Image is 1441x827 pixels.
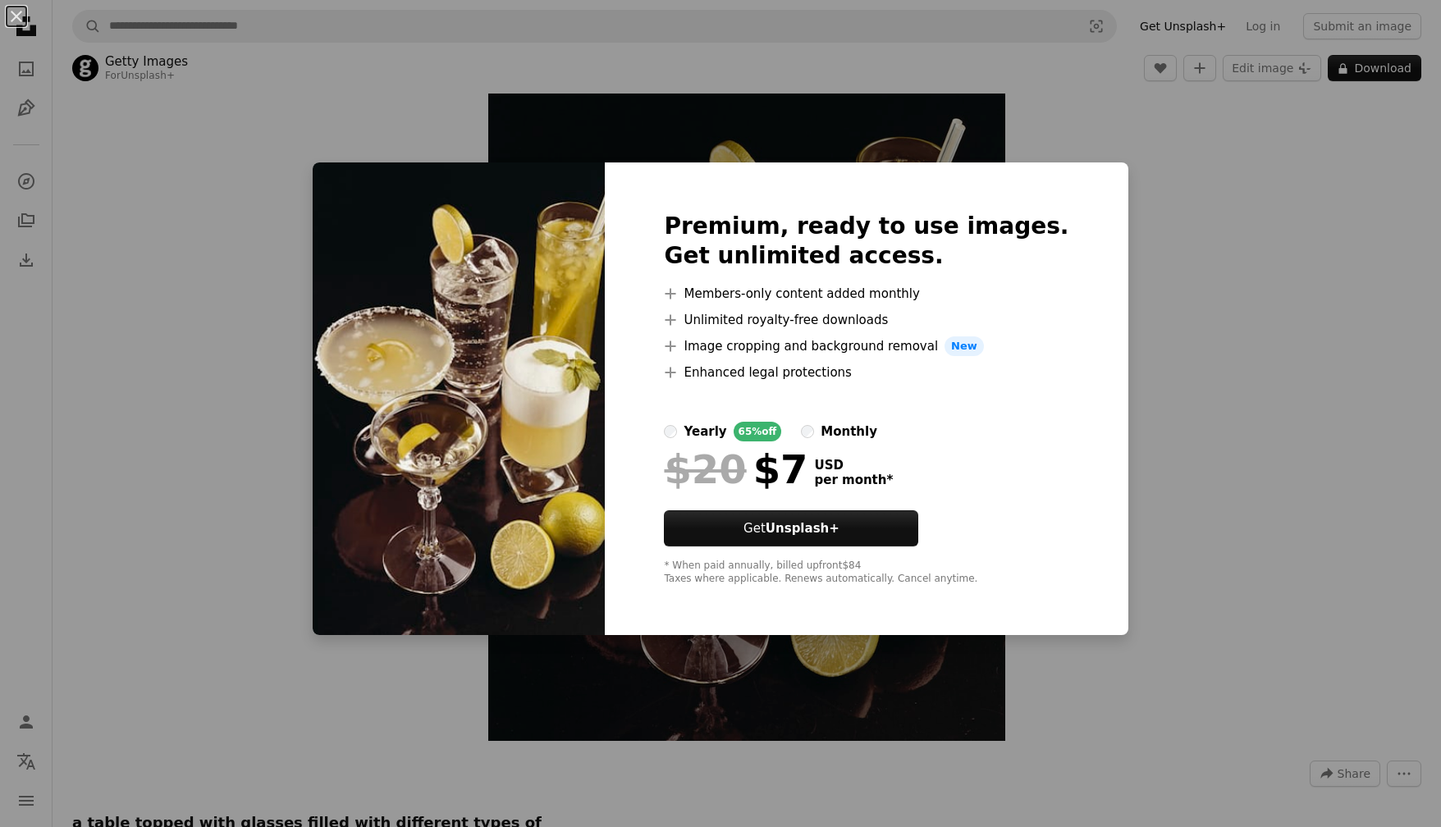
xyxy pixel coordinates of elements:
li: Image cropping and background removal [664,336,1068,356]
div: yearly [684,422,726,441]
img: premium_photo-1664391878923-814ea8f84d65 [313,162,605,635]
li: Unlimited royalty-free downloads [664,310,1068,330]
span: USD [814,458,893,473]
div: 65% off [734,422,782,441]
div: $7 [664,448,807,491]
button: GetUnsplash+ [664,510,918,546]
span: New [945,336,984,356]
span: $20 [664,448,746,491]
input: yearly65%off [664,425,677,438]
div: monthly [821,422,877,441]
li: Enhanced legal protections [664,363,1068,382]
li: Members-only content added monthly [664,284,1068,304]
span: per month * [814,473,893,487]
div: * When paid annually, billed upfront $84 Taxes where applicable. Renews automatically. Cancel any... [664,560,1068,586]
input: monthly [801,425,814,438]
strong: Unsplash+ [766,521,839,536]
h2: Premium, ready to use images. Get unlimited access. [664,212,1068,271]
